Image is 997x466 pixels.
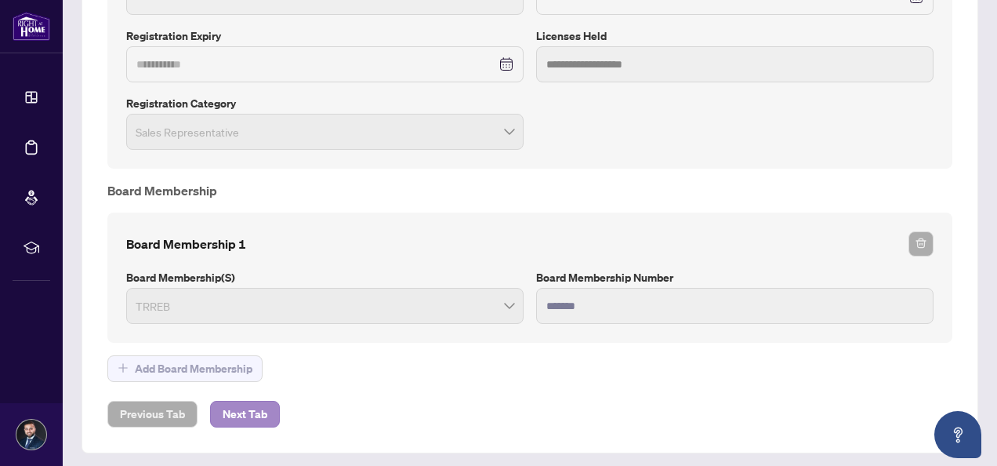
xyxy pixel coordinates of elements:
[934,411,981,458] button: Open asap
[536,27,934,45] label: Licenses Held
[210,401,280,428] button: Next Tab
[136,291,514,321] span: TRREB
[126,235,246,253] h4: Board Membership 1
[16,420,46,450] img: Profile Icon
[136,117,514,147] span: Sales Representative
[536,269,934,286] label: Board Membership Number
[223,402,267,427] span: Next Tab
[13,12,50,41] img: logo
[126,27,524,45] label: Registration Expiry
[126,269,524,286] label: Board Membership(s)
[107,181,952,200] h4: Board Membership
[107,355,263,382] button: Add Board Membership
[107,401,198,428] button: Previous Tab
[126,95,524,112] label: Registration Category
